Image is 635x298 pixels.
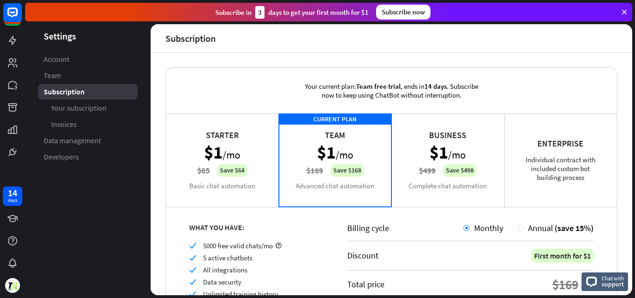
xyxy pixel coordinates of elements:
[44,136,101,146] span: Data management
[203,241,273,250] span: 5000 free valid chats/mo
[38,149,138,165] a: Developers
[44,54,69,64] span: Account
[3,186,22,206] a: 14 days
[528,223,553,233] span: Annual
[602,274,624,283] span: Chat with
[356,82,401,91] span: Team free trial
[255,6,265,19] div: 3
[424,82,447,91] span: 14 days
[38,117,138,132] a: Invoices
[38,68,138,83] a: Team
[25,30,151,42] header: Settings
[347,223,463,233] div: Billing cycle
[376,5,430,20] div: Subscribe now
[38,133,138,148] a: Data management
[347,279,384,290] div: Total price
[189,223,324,232] div: WHAT YOU HAVE:
[165,33,216,44] div: Subscription
[474,223,503,233] span: Monthly
[51,103,106,113] span: Your subscription
[51,119,77,129] span: Invoices
[189,291,196,298] i: check
[203,278,241,286] span: Data security
[203,253,252,262] span: 5 active chatbots
[189,254,196,261] i: check
[44,87,85,97] span: Subscription
[44,71,61,80] span: Team
[552,276,578,293] div: $169
[38,100,138,116] a: Your subscription
[8,189,17,197] div: 14
[189,266,196,273] i: check
[189,278,196,285] i: check
[189,242,196,249] i: check
[555,223,594,233] span: (save 15%)
[602,280,624,288] span: support
[7,4,35,32] button: Open LiveChat chat widget
[215,6,369,19] div: Subscribe in days to get your first month for $1
[38,52,138,67] a: Account
[581,276,594,293] div: $1
[203,265,247,274] span: All integrations
[347,250,378,261] div: Discount
[291,68,491,113] div: Your current plan: , ends in . Subscribe now to keep using ChatBot without interruption.
[531,249,594,263] div: First month for $1
[8,197,17,204] div: days
[44,152,79,162] span: Developers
